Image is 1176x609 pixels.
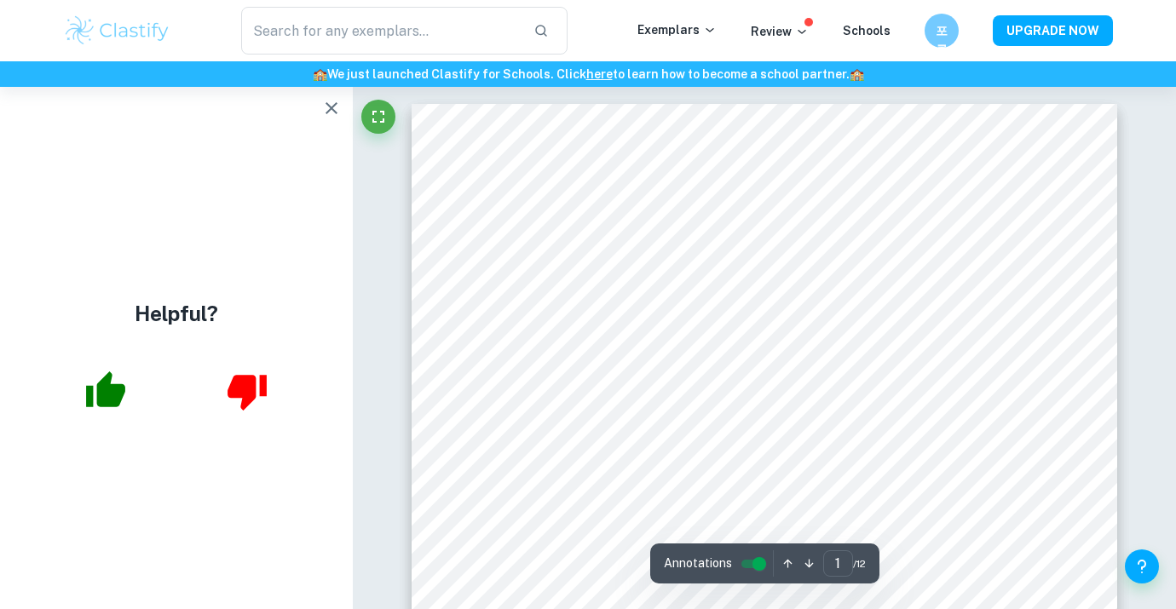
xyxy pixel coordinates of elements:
p: Exemplars [637,20,717,39]
input: Search for any exemplars... [241,7,520,55]
img: Clastify logo [63,14,171,48]
h6: 포루 [932,21,952,40]
button: UPGRADE NOW [993,15,1113,46]
span: / 12 [853,556,866,572]
span: 🏫 [313,67,327,81]
button: Fullscreen [361,100,395,134]
h4: Helpful? [135,298,218,329]
p: Review [751,22,809,41]
button: 포루 [925,14,959,48]
span: Annotations [664,554,732,572]
span: 🏫 [850,67,864,81]
a: Schools [843,24,891,37]
a: here [586,67,613,81]
h6: We just launched Clastify for Schools. Click to learn how to become a school partner. [3,65,1173,83]
button: Help and Feedback [1125,549,1159,583]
